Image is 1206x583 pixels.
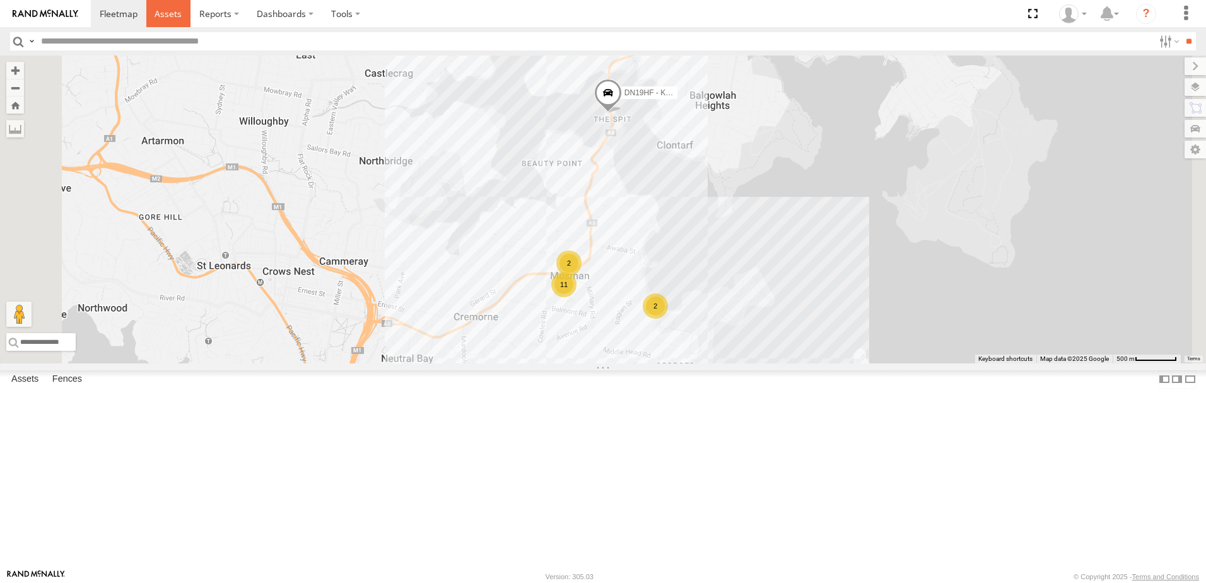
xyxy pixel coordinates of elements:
img: rand-logo.svg [13,9,78,18]
label: Map Settings [1185,141,1206,158]
i: ? [1136,4,1156,24]
button: Zoom out [6,79,24,97]
button: Zoom Home [6,97,24,114]
span: 500 m [1116,355,1135,362]
div: © Copyright 2025 - [1074,573,1199,580]
div: 2 [643,293,668,319]
button: Drag Pegman onto the map to open Street View [6,302,32,327]
label: Dock Summary Table to the Right [1171,370,1183,389]
label: Assets [5,370,45,388]
label: Fences [46,370,88,388]
div: 11 [551,272,577,297]
label: Hide Summary Table [1184,370,1197,389]
label: Search Filter Options [1154,32,1181,50]
a: Terms and Conditions [1132,573,1199,580]
button: Map Scale: 500 m per 63 pixels [1113,355,1181,363]
button: Zoom in [6,62,24,79]
div: Finn Arendt [1055,4,1091,23]
span: DN19HF - Kona [624,89,678,98]
button: Keyboard shortcuts [978,355,1033,363]
label: Search Query [26,32,37,50]
div: 2 [556,250,582,276]
a: Terms [1187,356,1200,362]
label: Dock Summary Table to the Left [1158,370,1171,389]
label: Measure [6,120,24,138]
span: Map data ©2025 Google [1040,355,1109,362]
a: Visit our Website [7,570,65,583]
div: Version: 305.03 [546,573,594,580]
